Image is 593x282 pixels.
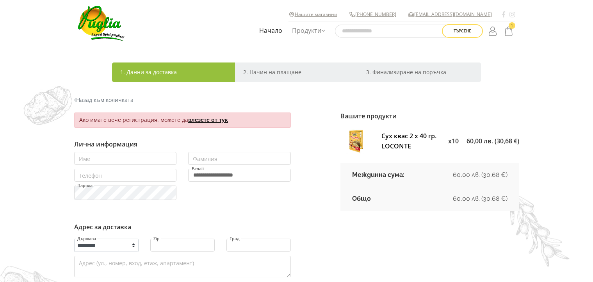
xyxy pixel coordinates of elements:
label: Град [229,237,240,241]
span: 60,00 лв. (30,68 €) [467,137,519,145]
img: suh-kvas-2-h-40-gr-loconte-thumb.jpg [344,129,369,154]
td: 60,00 лв. (30,68 €) [428,163,519,187]
h6: Лична информация [74,141,291,148]
td: Общо [340,187,428,211]
a: влезете от тук [188,116,228,123]
input: Търсене в сайта [335,25,452,37]
label: Телефон [78,173,102,178]
a: Instagram [509,11,515,18]
a: Продукти [290,22,327,40]
label: Zip [153,237,160,241]
td: 60,00 лв. (30,68 €) [428,187,519,211]
label: Фамилия [192,156,218,162]
span: 1. Данни за доставка [120,68,177,76]
span: 1 [509,22,515,29]
a: Начало [257,22,284,40]
label: Име [78,156,91,162]
label: Адрес (ул., номер, вход, етаж, апартамент) [78,261,194,266]
a: [EMAIL_ADDRESS][DOMAIN_NAME] [414,11,492,18]
a: [PHONE_NUMBER] [355,11,396,18]
a: 1 [502,23,515,38]
span: 2. Начин на плащане [243,68,301,76]
a: Нашите магазини [295,11,337,18]
label: Държава [77,237,96,241]
div: Ако имате вече регистрация, можете да [74,112,291,128]
button: Търсене [442,24,483,38]
a: Facebook [502,11,506,18]
h6: Вашите продукти [340,112,519,120]
img: demo [23,86,72,125]
h6: Адрес за доставка [74,223,291,231]
img: Puglia [78,6,125,41]
label: E-mail [191,167,204,171]
a: Сух квас 2 х 40 гр. LOCONTE [381,132,436,150]
span: 3. Финализиране на поръчка [366,68,446,76]
a: Назад към количката [74,96,134,104]
img: demo [500,177,570,267]
span: x10 [448,137,459,145]
td: Междинна сума: [340,163,428,187]
label: Парола [77,184,93,188]
a: Login [487,23,500,38]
